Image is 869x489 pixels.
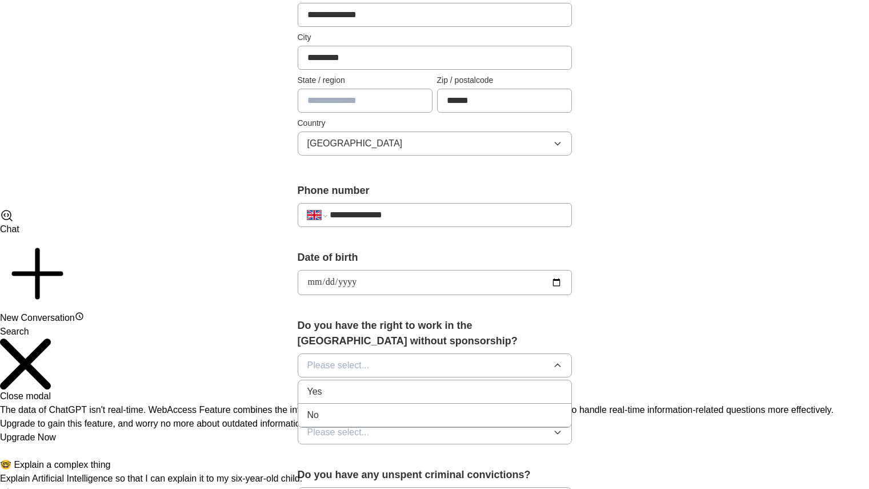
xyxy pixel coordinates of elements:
[307,426,370,439] span: Please select...
[298,467,572,483] label: Do you have any unspent criminal convictions?
[307,408,319,422] span: No
[298,183,572,198] label: Phone number
[298,250,572,265] label: Date of birth
[298,420,572,444] button: Please select...
[307,385,322,399] span: Yes
[298,318,572,349] label: Do you have the right to work in the [GEOGRAPHIC_DATA] without sponsorship?
[298,31,572,43] label: City
[298,132,572,156] button: [GEOGRAPHIC_DATA]
[437,74,572,86] label: Zip / postalcode
[298,353,572,377] button: Please select...
[307,137,403,150] span: [GEOGRAPHIC_DATA]
[307,359,370,372] span: Please select...
[298,117,572,129] label: Country
[298,74,433,86] label: State / region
